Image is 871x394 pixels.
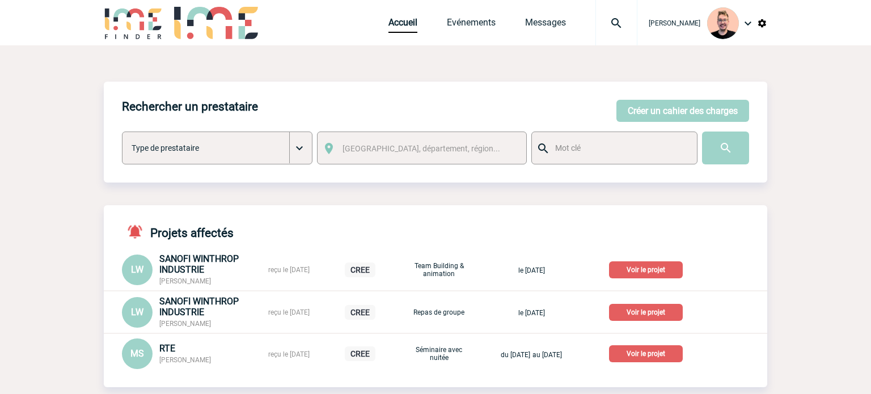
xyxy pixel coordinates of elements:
span: SANOFI WINTHROP INDUSTRIE [159,296,239,317]
span: [PERSON_NAME] [159,320,211,328]
span: [PERSON_NAME] [649,19,700,27]
span: [PERSON_NAME] [159,277,211,285]
a: Voir le projet [609,348,687,358]
span: le [DATE] [518,266,545,274]
img: IME-Finder [104,7,163,39]
p: CREE [345,305,375,320]
h4: Projets affectés [122,223,234,240]
p: Voir le projet [609,261,683,278]
p: Voir le projet [609,345,683,362]
span: MS [130,348,144,359]
a: Messages [525,17,566,33]
a: Accueil [388,17,417,33]
a: Voir le projet [609,264,687,274]
span: [GEOGRAPHIC_DATA], département, région... [343,144,500,153]
p: CREE [345,262,375,277]
span: reçu le [DATE] [268,308,310,316]
span: LW [131,307,143,317]
input: Submit [702,132,749,164]
span: le [DATE] [518,309,545,317]
span: [PERSON_NAME] [159,356,211,364]
img: 129741-1.png [707,7,739,39]
span: SANOFI WINTHROP INDUSTRIE [159,253,239,275]
p: CREE [345,346,375,361]
span: LW [131,264,143,275]
h4: Rechercher un prestataire [122,100,258,113]
p: Team Building & animation [411,262,467,278]
a: Voir le projet [609,306,687,317]
input: Mot clé [552,141,687,155]
p: Voir le projet [609,304,683,321]
p: Repas de groupe [411,308,467,316]
a: Evénements [447,17,496,33]
span: RTE [159,343,175,354]
img: notifications-active-24-px-r.png [126,223,150,240]
span: reçu le [DATE] [268,350,310,358]
span: au [DATE] [532,351,562,359]
span: reçu le [DATE] [268,266,310,274]
span: du [DATE] [501,351,530,359]
p: Séminaire avec nuitée [411,346,467,362]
